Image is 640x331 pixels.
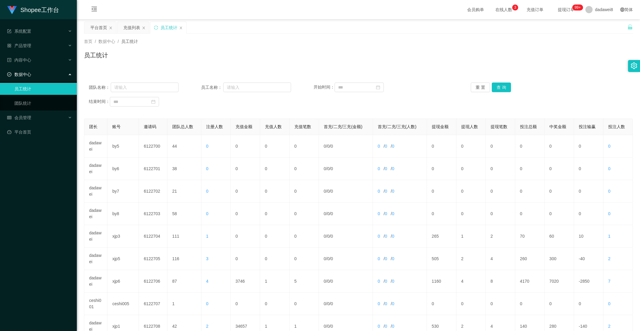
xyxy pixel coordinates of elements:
i: 图标: sync [154,26,158,30]
span: 0 [385,211,387,216]
td: 265 [427,225,456,248]
td: 0 [260,248,290,270]
span: 0 [206,144,209,149]
span: 0 [392,234,394,239]
td: 0 [486,135,515,158]
span: 0 [378,234,380,239]
span: 0 [327,144,329,149]
td: -2850 [574,270,603,293]
a: 图标: dashboard平台首页 [7,126,72,138]
td: 0 [260,180,290,203]
span: 首充/二充/三充(金额) [324,124,362,129]
td: / / [319,270,373,293]
td: / / [373,293,427,315]
a: Shopee工作台 [7,7,59,12]
td: by8 [107,203,139,225]
span: 中奖金额 [549,124,566,129]
span: 0 [392,301,394,306]
td: 60 [545,225,574,248]
span: 7 [608,279,611,284]
i: 图标: unlock [627,24,633,30]
span: 0 [331,234,333,239]
td: 44 [167,135,201,158]
td: 0 [260,158,290,180]
span: 0 [392,166,394,171]
a: 员工统计 [14,83,72,95]
span: 0 [331,166,333,171]
td: / / [373,225,427,248]
span: 提现人数 [461,124,478,129]
td: 1 [260,270,290,293]
span: 提现笔数 [491,124,507,129]
span: 2 [206,324,209,329]
span: 0 [331,279,333,284]
span: 0 [608,144,611,149]
span: 0 [327,256,329,261]
button: 重 置 [471,83,490,92]
h1: Shopee工作台 [20,0,59,20]
td: 0 [231,225,260,248]
td: 5 [290,270,319,293]
h1: 员工统计 [84,51,108,60]
span: 0 [385,166,387,171]
span: 提现订单 [555,8,578,12]
span: 员工统计 [121,39,138,44]
span: 0 [324,324,326,329]
td: 111 [167,225,201,248]
span: 0 [324,301,326,306]
span: 0 [392,279,394,284]
span: / [118,39,119,44]
span: 0 [385,324,387,329]
td: 1 [167,293,201,315]
span: 投注总额 [520,124,537,129]
td: 0 [427,203,456,225]
td: 0 [260,293,290,315]
td: 0 [290,158,319,180]
td: 6122706 [139,270,167,293]
span: 团队名称： [89,84,111,91]
span: 0 [331,324,333,329]
span: 0 [378,166,380,171]
span: 员工名称： [201,84,223,91]
td: 0 [231,203,260,225]
td: 0 [456,180,486,203]
td: 0 [456,293,486,315]
span: 充值订单 [524,8,546,12]
div: 平台首页 [90,22,107,33]
td: 0 [231,180,260,203]
td: 10 [574,225,603,248]
td: / / [373,248,427,270]
span: 0 [385,234,387,239]
span: 0 [392,211,394,216]
td: 0 [486,180,515,203]
span: 系统配置 [7,29,31,34]
td: 0 [290,293,319,315]
td: 0 [574,293,603,315]
td: 58 [167,203,201,225]
span: 邀请码 [144,124,156,129]
span: 0 [385,279,387,284]
i: 图标: close [142,26,146,30]
span: 注册人数 [206,124,223,129]
td: 116 [167,248,201,270]
span: 0 [327,211,329,216]
a: 团队统计 [14,97,72,109]
td: 6122701 [139,158,167,180]
span: 0 [327,166,329,171]
td: 0 [515,135,545,158]
td: 2 [456,248,486,270]
span: 0 [378,189,380,194]
i: 图标: global [620,8,624,12]
span: 0 [608,211,611,216]
span: 0 [324,234,326,239]
td: 4 [486,248,515,270]
td: 0 [574,203,603,225]
img: logo.9652507e.png [7,6,17,14]
td: 4 [456,270,486,293]
span: 0 [608,301,611,306]
span: 账号 [112,124,121,129]
td: 260 [515,248,545,270]
sup: 3 [512,5,518,11]
td: by7 [107,180,139,203]
span: 充值金额 [236,124,252,129]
